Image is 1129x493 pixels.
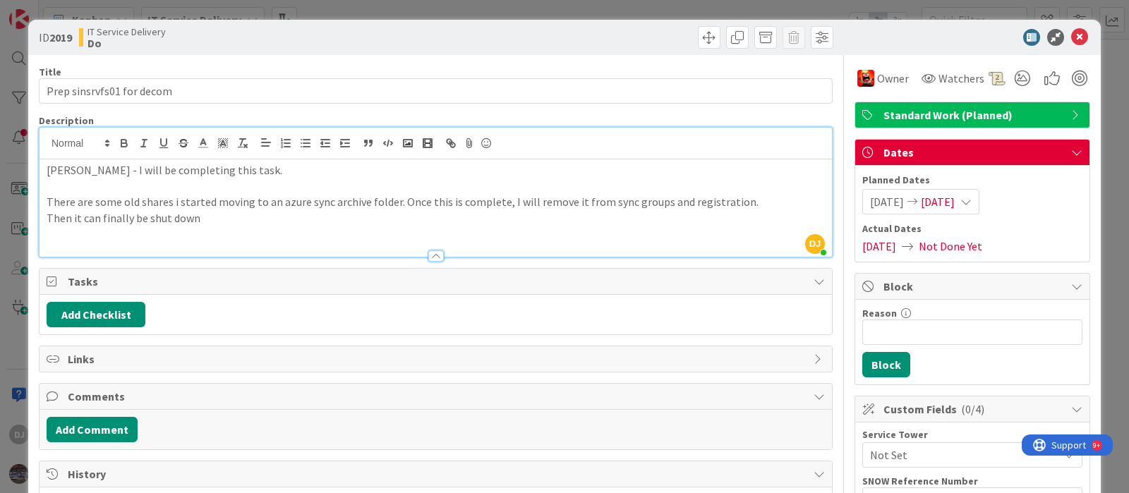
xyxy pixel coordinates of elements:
span: ( 0/4 ) [961,402,984,416]
span: History [68,465,807,482]
p: [PERSON_NAME] - I will be completing this task. [47,162,825,178]
span: Not Set [870,446,1058,463]
span: Planned Dates [862,173,1082,188]
span: Links [68,351,807,367]
span: Not Done Yet [919,238,982,255]
span: Owner [877,70,909,87]
button: Add Checklist [47,302,145,327]
div: Service Tower [862,430,1082,439]
p: Then it can finally be shut down [47,210,825,226]
div: 9+ [71,6,78,17]
b: Do [87,37,166,49]
span: DJ [805,234,825,254]
span: Comments [68,388,807,405]
span: Tasks [68,273,807,290]
input: type card name here... [39,78,833,104]
span: Standard Work (Planned) [883,106,1064,123]
span: Actual Dates [862,221,1082,236]
p: There are some old shares i started moving to an azure sync archive folder. Once this is complete... [47,194,825,210]
span: ID [39,29,72,46]
img: VN [857,70,874,87]
label: SNOW Reference Number [862,475,978,487]
button: Add Comment [47,417,138,442]
span: [DATE] [862,238,896,255]
span: [DATE] [921,193,955,210]
span: Watchers [938,70,984,87]
span: Custom Fields [883,401,1064,418]
span: Dates [883,144,1064,161]
span: Support [30,2,64,19]
label: Title [39,66,61,78]
span: Block [883,278,1064,295]
b: 2019 [49,30,72,44]
button: Block [862,352,910,377]
span: Description [39,114,94,127]
label: Reason [862,307,897,319]
span: IT Service Delivery [87,26,166,37]
span: [DATE] [870,193,904,210]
